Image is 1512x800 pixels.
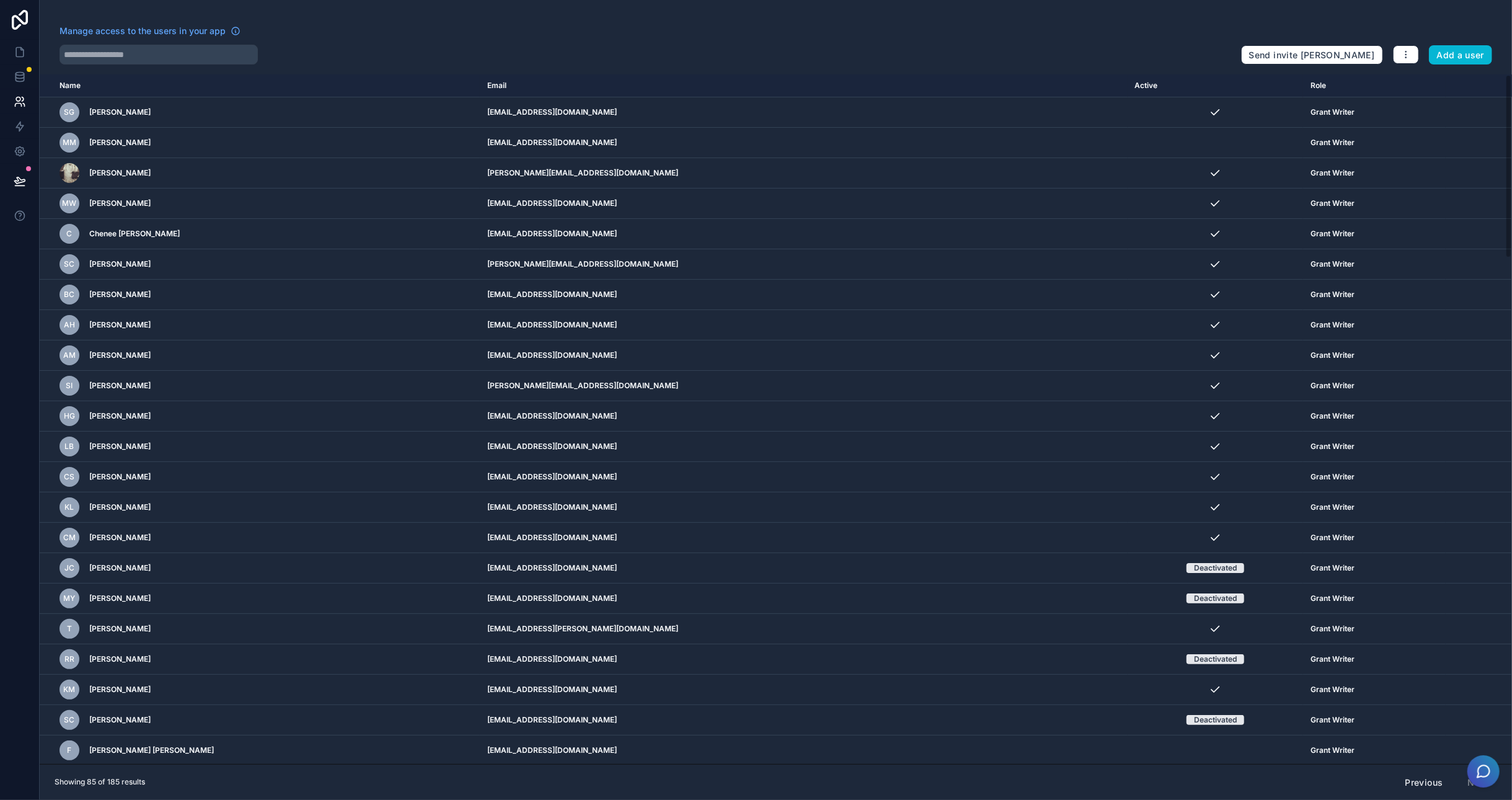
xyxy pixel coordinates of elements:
span: [PERSON_NAME] [89,685,151,695]
td: [EMAIL_ADDRESS][DOMAIN_NAME] [480,492,1128,523]
span: [PERSON_NAME] [89,533,151,543]
span: Grant Writer [1311,411,1355,421]
span: CS [64,472,75,482]
button: Add a user [1429,45,1493,65]
span: Grant Writer [1311,198,1355,208]
th: Email [480,74,1128,97]
span: SI [66,381,73,391]
span: [PERSON_NAME] [89,502,151,512]
td: [EMAIL_ADDRESS][DOMAIN_NAME] [480,128,1128,158]
span: [PERSON_NAME] [89,624,151,634]
span: RR [64,654,74,664]
span: kL [65,502,74,512]
span: Grant Writer [1311,138,1355,148]
td: [EMAIL_ADDRESS][DOMAIN_NAME] [480,219,1128,249]
span: LB [65,442,74,451]
span: Grant Writer [1311,685,1355,695]
td: [EMAIL_ADDRESS][DOMAIN_NAME] [480,340,1128,371]
th: Name [40,74,480,97]
span: Grant Writer [1311,229,1355,239]
td: [EMAIL_ADDRESS][DOMAIN_NAME] [480,523,1128,553]
span: AH [64,320,75,330]
span: Grant Writer [1311,168,1355,178]
span: [PERSON_NAME] [89,411,151,421]
td: [EMAIL_ADDRESS][DOMAIN_NAME] [480,644,1128,675]
td: [EMAIL_ADDRESS][DOMAIN_NAME] [480,553,1128,584]
span: BC [64,290,75,300]
td: [EMAIL_ADDRESS][PERSON_NAME][DOMAIN_NAME] [480,614,1128,644]
td: [PERSON_NAME][EMAIL_ADDRESS][DOMAIN_NAME] [480,249,1128,280]
span: [PERSON_NAME] [89,472,151,482]
span: T [67,624,72,634]
span: Chenee [PERSON_NAME] [89,229,180,239]
span: [PERSON_NAME] [89,563,151,573]
span: Grant Writer [1311,533,1355,543]
td: [EMAIL_ADDRESS][DOMAIN_NAME] [480,675,1128,705]
span: Grant Writer [1311,442,1355,451]
span: [PERSON_NAME] [89,290,151,300]
span: Grant Writer [1311,320,1355,330]
td: [EMAIL_ADDRESS][DOMAIN_NAME] [480,736,1128,766]
td: [EMAIL_ADDRESS][DOMAIN_NAME] [480,310,1128,340]
span: Grant Writer [1311,563,1355,573]
button: Send invite [PERSON_NAME] [1241,45,1383,65]
td: [PERSON_NAME][EMAIL_ADDRESS][DOMAIN_NAME] [480,371,1128,401]
a: Manage access to the users in your app [60,25,241,37]
span: [PERSON_NAME] [89,138,151,148]
span: [PERSON_NAME] [89,593,151,603]
span: [PERSON_NAME] [89,715,151,725]
span: C [67,229,73,239]
button: Previous [1397,772,1452,793]
td: [EMAIL_ADDRESS][DOMAIN_NAME] [480,189,1128,219]
span: AM [63,350,76,360]
span: SC [64,715,75,725]
span: SC [64,259,75,269]
span: Grant Writer [1311,107,1355,117]
span: Grant Writer [1311,502,1355,512]
span: F [68,745,72,755]
span: SG [64,107,75,117]
span: MM [63,138,76,148]
span: Grant Writer [1311,350,1355,360]
td: [EMAIL_ADDRESS][DOMAIN_NAME] [480,432,1128,462]
span: HG [64,411,75,421]
div: Deactivated [1194,715,1237,725]
td: [EMAIL_ADDRESS][DOMAIN_NAME] [480,462,1128,492]
span: [PERSON_NAME] [89,442,151,451]
span: Grant Writer [1311,745,1355,755]
td: [EMAIL_ADDRESS][DOMAIN_NAME] [480,401,1128,432]
div: scrollable content [40,74,1512,764]
td: [EMAIL_ADDRESS][DOMAIN_NAME] [480,584,1128,614]
div: Deactivated [1194,593,1237,603]
span: Manage access to the users in your app [60,25,226,37]
span: Grant Writer [1311,472,1355,482]
span: [PERSON_NAME] [89,654,151,664]
th: Active [1128,74,1304,97]
span: [PERSON_NAME] [89,107,151,117]
span: MY [64,593,76,603]
th: Role [1303,74,1446,97]
span: [PERSON_NAME] [89,198,151,208]
span: Grant Writer [1311,290,1355,300]
span: [PERSON_NAME] [89,320,151,330]
span: [PERSON_NAME] [89,350,151,360]
div: Deactivated [1194,563,1237,573]
span: [PERSON_NAME] [89,259,151,269]
span: Showing 85 of 185 results [55,777,145,787]
div: Deactivated [1194,654,1237,664]
span: Grant Writer [1311,381,1355,391]
span: Grant Writer [1311,259,1355,269]
span: CM [63,533,76,543]
td: [EMAIL_ADDRESS][DOMAIN_NAME] [480,705,1128,736]
span: [PERSON_NAME] [89,168,151,178]
span: KM [64,685,76,695]
td: [EMAIL_ADDRESS][DOMAIN_NAME] [480,97,1128,128]
span: [PERSON_NAME] [89,381,151,391]
span: JC [64,563,74,573]
span: [PERSON_NAME] [PERSON_NAME] [89,745,214,755]
span: Grant Writer [1311,715,1355,725]
span: Grant Writer [1311,624,1355,634]
span: Grant Writer [1311,654,1355,664]
td: [EMAIL_ADDRESS][DOMAIN_NAME] [480,280,1128,310]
